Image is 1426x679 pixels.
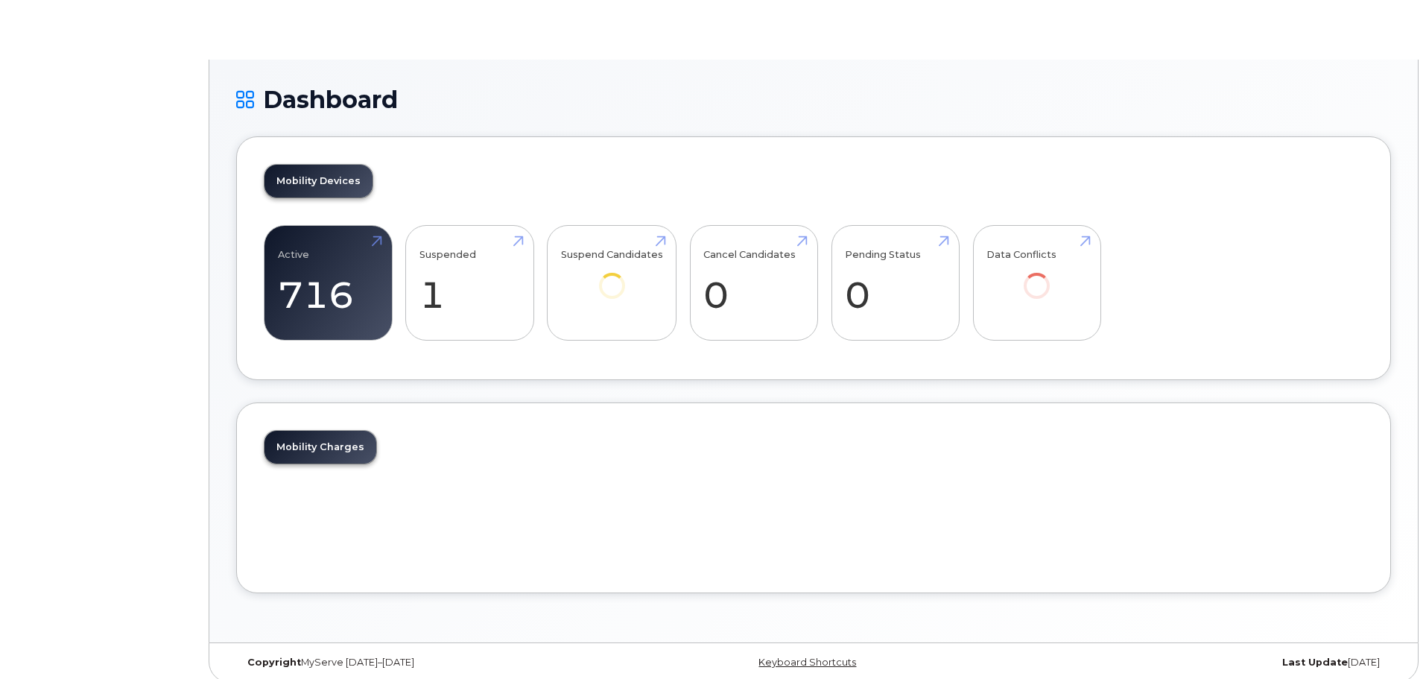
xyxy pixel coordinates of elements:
[845,234,945,332] a: Pending Status 0
[986,234,1087,320] a: Data Conflicts
[264,165,373,198] a: Mobility Devices
[264,431,376,464] a: Mobility Charges
[236,86,1391,113] h1: Dashboard
[419,234,520,332] a: Suspended 1
[278,234,378,332] a: Active 716
[1006,657,1391,669] div: [DATE]
[236,657,621,669] div: MyServe [DATE]–[DATE]
[703,234,804,332] a: Cancel Candidates 0
[561,234,663,320] a: Suspend Candidates
[247,657,301,668] strong: Copyright
[1282,657,1348,668] strong: Last Update
[758,657,856,668] a: Keyboard Shortcuts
